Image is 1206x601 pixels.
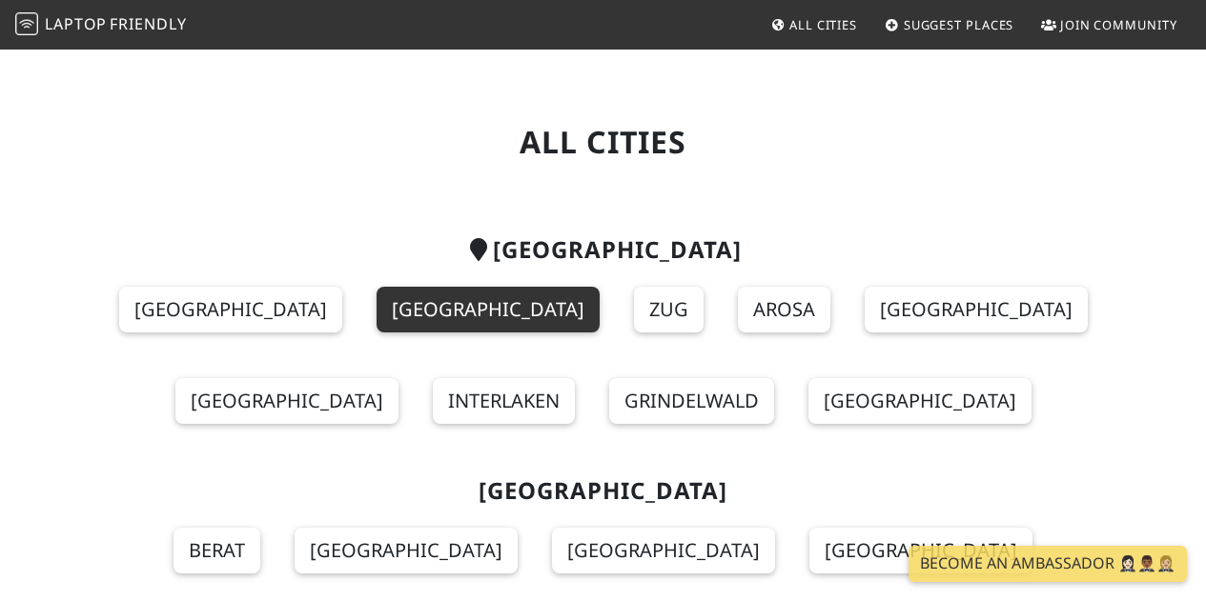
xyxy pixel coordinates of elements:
[789,16,857,33] span: All Cities
[174,528,260,573] a: Berat
[738,287,830,332] a: Arosa
[119,287,342,332] a: [GEOGRAPHIC_DATA]
[634,287,704,332] a: Zug
[865,287,1088,332] a: [GEOGRAPHIC_DATA]
[72,124,1135,160] h1: All Cities
[15,12,38,35] img: LaptopFriendly
[904,16,1014,33] span: Suggest Places
[433,378,575,424] a: Interlaken
[72,236,1135,264] h2: [GEOGRAPHIC_DATA]
[1060,16,1177,33] span: Join Community
[110,13,186,34] span: Friendly
[45,13,107,34] span: Laptop
[72,477,1135,505] h2: [GEOGRAPHIC_DATA]
[808,378,1032,424] a: [GEOGRAPHIC_DATA]
[909,546,1187,582] a: Become an Ambassador 🤵🏻‍♀️🤵🏾‍♂️🤵🏼‍♀️
[877,8,1022,42] a: Suggest Places
[175,378,399,424] a: [GEOGRAPHIC_DATA]
[809,528,1032,573] a: [GEOGRAPHIC_DATA]
[15,9,187,42] a: LaptopFriendly LaptopFriendly
[377,287,600,332] a: [GEOGRAPHIC_DATA]
[552,528,775,573] a: [GEOGRAPHIC_DATA]
[295,528,518,573] a: [GEOGRAPHIC_DATA]
[1033,8,1185,42] a: Join Community
[763,8,865,42] a: All Cities
[609,378,774,424] a: Grindelwald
